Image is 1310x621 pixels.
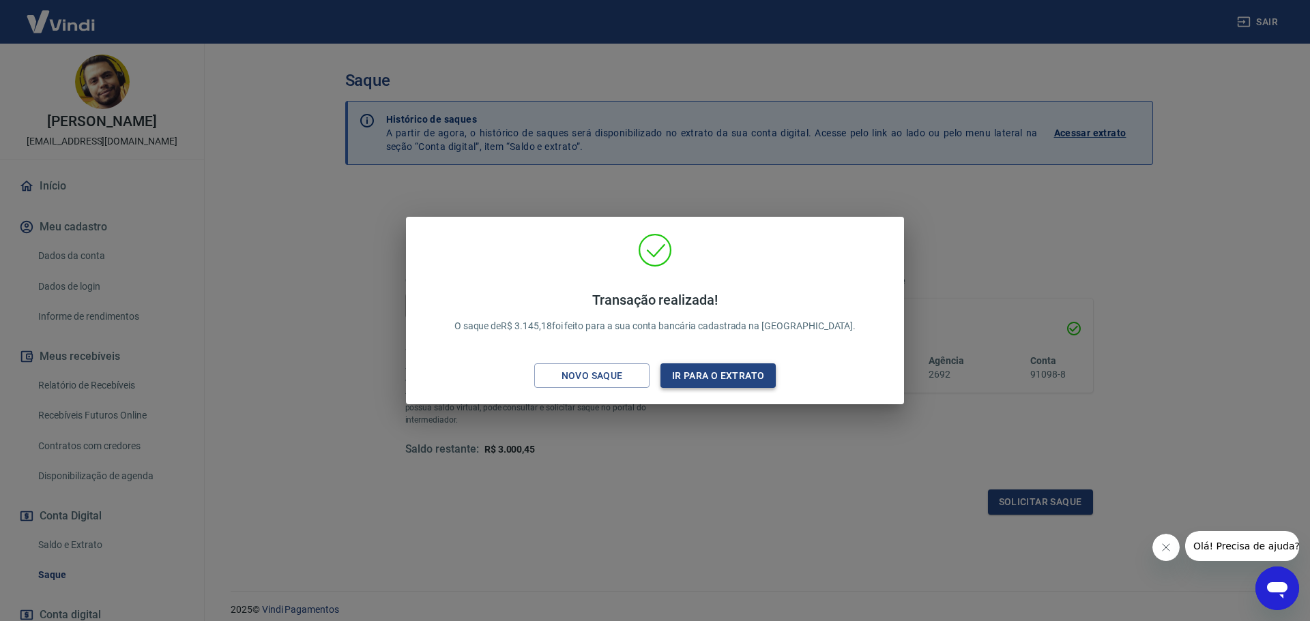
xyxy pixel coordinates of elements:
span: Olá! Precisa de ajuda? [8,10,115,20]
button: Novo saque [534,363,650,389]
button: Ir para o extrato [660,363,776,389]
iframe: Fechar mensagem [1152,534,1180,561]
iframe: Botão para abrir a janela de mensagens [1255,566,1299,610]
iframe: Mensagem da empresa [1185,531,1299,561]
p: O saque de R$ 3.145,18 foi feito para a sua conta bancária cadastrada na [GEOGRAPHIC_DATA]. [454,292,856,333]
h4: Transação realizada! [454,292,856,308]
div: Novo saque [545,367,639,384]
